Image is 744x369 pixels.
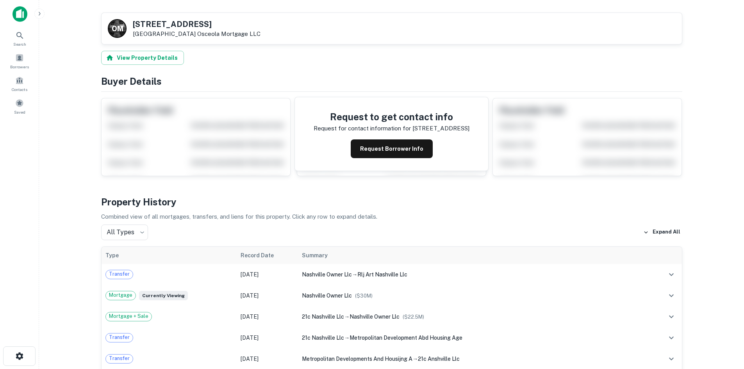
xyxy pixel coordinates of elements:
span: Saved [14,109,25,115]
span: metropolitan development abd housing age [350,335,462,341]
button: View Property Details [101,51,184,65]
span: Contacts [12,86,27,93]
th: Type [102,247,237,264]
p: Combined view of all mortgages, transfers, and liens for this property. Click any row to expand d... [101,212,682,221]
a: Saved [2,96,37,117]
div: → [302,333,646,342]
td: [DATE] [237,327,298,348]
div: All Types [101,225,148,240]
p: Request for contact information for [314,124,411,133]
span: rlj art nashville llc [357,271,407,278]
span: 21c nashville llc [302,314,344,320]
span: ($ 30M ) [355,293,373,299]
span: Transfer [106,333,133,341]
span: Mortgage + Sale [106,312,152,320]
button: Request Borrower Info [351,139,433,158]
iframe: Chat Widget [705,307,744,344]
th: Summary [298,247,650,264]
span: Transfer [106,270,133,278]
span: Search [13,41,26,47]
span: Transfer [106,355,133,362]
td: [DATE] [237,285,298,306]
img: capitalize-icon.png [12,6,27,22]
th: Record Date [237,247,298,264]
span: nashville owner llc [350,314,400,320]
button: Expand All [641,226,682,238]
button: expand row [665,289,678,302]
span: nashville owner llc [302,271,352,278]
div: → [302,355,646,363]
h4: Property History [101,195,682,209]
a: Search [2,28,37,49]
p: O M [112,23,123,34]
div: → [302,270,646,279]
span: 21c anshville llc [418,356,460,362]
h5: [STREET_ADDRESS] [133,20,260,28]
button: expand row [665,310,678,323]
span: 21c nashville llc [302,335,344,341]
p: [GEOGRAPHIC_DATA] [133,30,260,37]
span: Borrowers [10,64,29,70]
a: Osceola Mortgage LLC [197,30,260,37]
span: Currently viewing [139,291,188,300]
span: nashville owner llc [302,292,352,299]
h4: Buyer Details [101,74,682,88]
p: [STREET_ADDRESS] [412,124,469,133]
h4: Request to get contact info [314,110,469,124]
span: metropolitan developments and housijng a [302,356,412,362]
a: Contacts [2,73,37,94]
button: expand row [665,352,678,365]
span: ($ 22.5M ) [403,314,424,320]
td: [DATE] [237,264,298,285]
td: [DATE] [237,306,298,327]
div: → [302,312,646,321]
a: Borrowers [2,50,37,71]
span: Mortgage [106,291,136,299]
button: expand row [665,331,678,344]
button: expand row [665,268,678,281]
